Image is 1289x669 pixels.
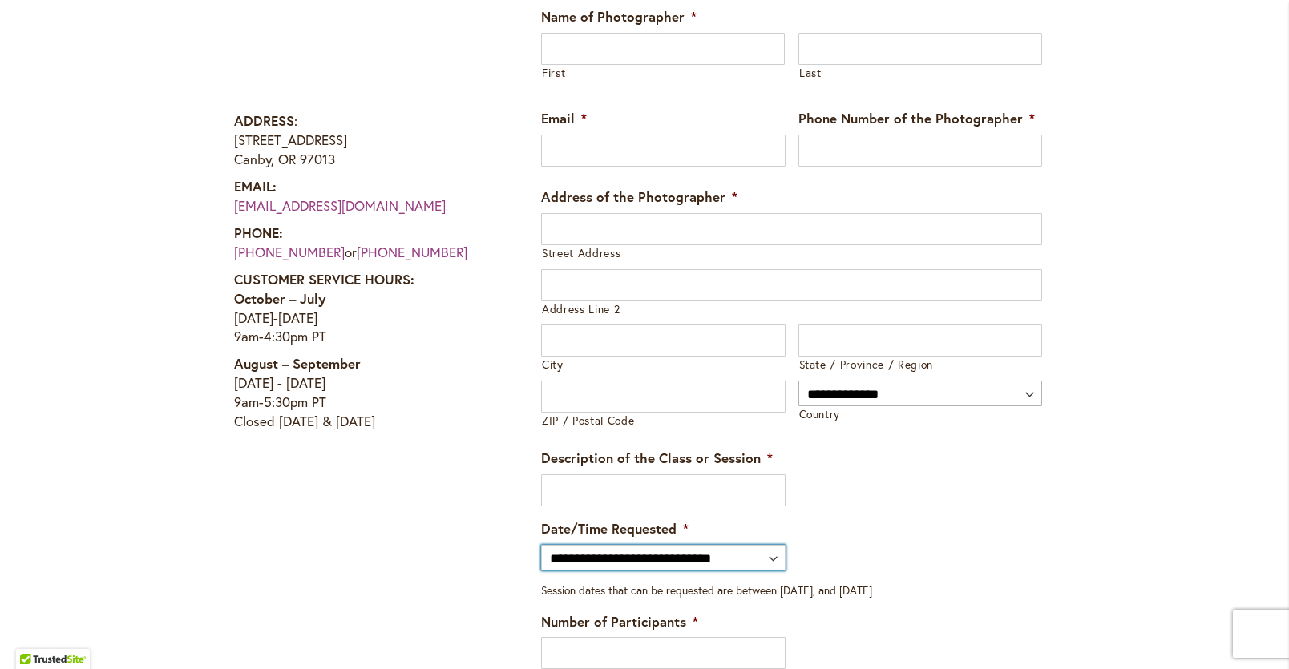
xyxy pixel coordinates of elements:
[234,111,499,169] p: : [STREET_ADDRESS] Canby, OR 97013
[542,66,785,81] label: First
[234,354,361,373] strong: August – September
[234,177,277,195] strong: EMAIL:
[234,196,446,215] a: [EMAIL_ADDRESS][DOMAIN_NAME]
[234,224,499,262] p: or
[542,413,786,429] label: ZIP / Postal Code
[541,8,697,26] label: Name of Photographer
[799,357,1043,373] label: State / Province / Region
[234,243,345,261] a: [PHONE_NUMBER]
[541,570,1042,598] div: Session dates that can be requested are between [DATE], and [DATE]
[799,407,1043,422] label: Country
[542,357,786,373] label: City
[234,270,414,288] strong: CUSTOMER SERVICE HOURS:
[234,224,283,242] strong: PHONE:
[234,111,294,130] strong: ADDRESS
[234,354,499,431] p: [DATE] - [DATE] 9am-5:30pm PT Closed [DATE] & [DATE]
[542,302,1042,317] label: Address Line 2
[234,270,499,347] p: [DATE]-[DATE] 9am-4:30pm PT
[541,188,737,206] label: Address of the Photographer
[541,520,689,538] label: Date/Time Requested
[541,449,773,467] label: Description of the Class or Session
[542,246,1042,261] label: Street Address
[234,289,325,308] strong: October – July
[357,243,467,261] a: [PHONE_NUMBER]
[799,66,1042,81] label: Last
[541,110,587,127] label: Email
[798,110,1035,127] label: Phone Number of the Photographer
